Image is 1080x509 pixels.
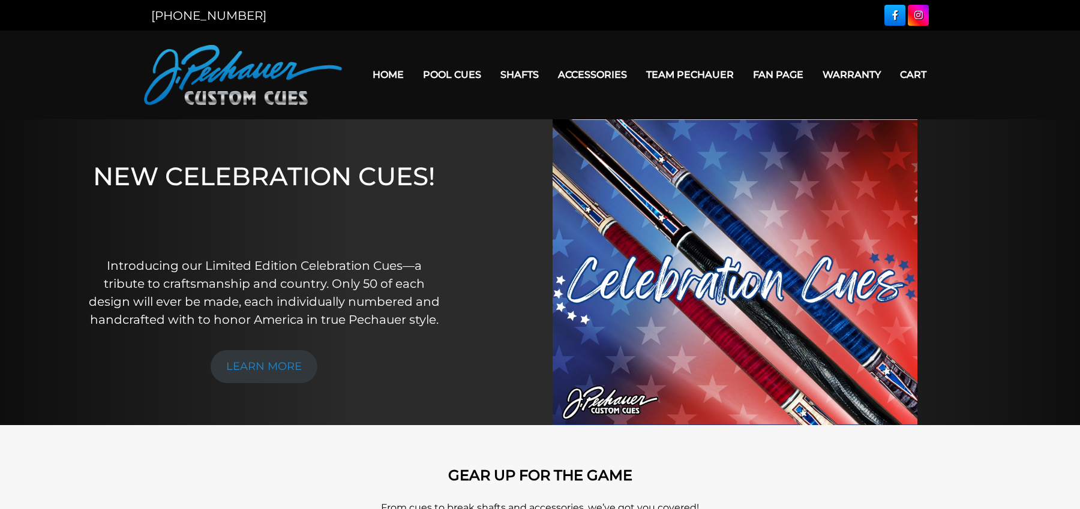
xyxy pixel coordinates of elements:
[151,8,266,23] a: [PHONE_NUMBER]
[87,257,441,329] p: Introducing our Limited Edition Celebration Cues—a tribute to craftsmanship and country. Only 50 ...
[637,59,743,90] a: Team Pechauer
[813,59,890,90] a: Warranty
[413,59,491,90] a: Pool Cues
[743,59,813,90] a: Fan Page
[890,59,936,90] a: Cart
[491,59,548,90] a: Shafts
[211,350,317,383] a: LEARN MORE
[548,59,637,90] a: Accessories
[448,466,632,484] strong: GEAR UP FOR THE GAME
[87,161,441,240] h1: NEW CELEBRATION CUES!
[363,59,413,90] a: Home
[144,45,342,105] img: Pechauer Custom Cues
